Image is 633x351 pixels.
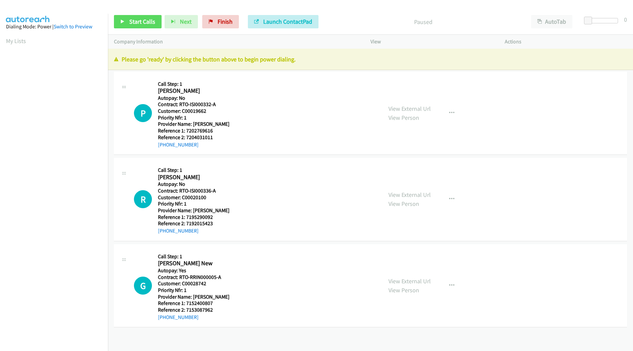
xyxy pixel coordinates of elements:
[134,277,152,295] div: The call is yet to be attempted
[388,191,431,199] a: View External Url
[134,104,152,122] h1: P
[158,114,230,121] h5: Priority Nfr: 1
[158,280,230,287] h5: Customer: C00028742
[587,18,618,23] div: Delay between calls (in seconds)
[158,267,230,274] h5: Autopay: Yes
[388,105,431,112] a: View External Url
[263,18,312,25] span: Launch ContactPad
[327,17,519,26] p: Paused
[158,167,230,173] h5: Call Step: 1
[624,15,627,24] div: 0
[388,277,431,285] a: View External Url
[158,81,230,87] h5: Call Step: 1
[158,188,230,194] h5: Contract: RTO-ISI000336-A
[158,121,230,127] h5: Provider Name: [PERSON_NAME]
[158,228,199,234] a: [PHONE_NUMBER]
[158,260,221,267] h2: [PERSON_NAME] New
[158,134,230,141] h5: Reference 2: 7204031011
[505,38,627,46] p: Actions
[202,15,239,28] a: Finish
[6,37,26,45] a: My Lists
[158,127,230,134] h5: Reference 1: 7202769616
[158,194,230,201] h5: Customer: C00020100
[158,294,230,300] h5: Provider Name: [PERSON_NAME]
[6,23,102,31] div: Dialing Mode: Power |
[158,108,230,114] h5: Customer: C00019662
[158,207,230,214] h5: Provider Name: [PERSON_NAME]
[158,141,199,148] a: [PHONE_NUMBER]
[158,220,230,227] h5: Reference 2: 7192015423
[531,15,572,28] button: AutoTab
[158,101,230,108] h5: Contract: RTO-ISI000332-A
[114,38,358,46] p: Company Information
[158,307,230,313] h5: Reference 2: 7153087962
[388,200,419,208] a: View Person
[158,181,230,188] h5: Autopay: No
[158,95,230,101] h5: Autopay: No
[388,286,419,294] a: View Person
[165,15,198,28] button: Next
[134,190,152,208] h1: R
[158,214,230,221] h5: Reference 1: 7195290092
[134,104,152,122] div: The call is yet to be attempted
[158,173,221,181] h2: [PERSON_NAME]
[158,274,230,281] h5: Contract: RTO-RRIN000005-A
[370,38,493,46] p: View
[134,277,152,295] h1: G
[218,18,233,25] span: Finish
[158,87,221,95] h2: [PERSON_NAME]
[158,300,230,307] h5: Reference 1: 7152400807
[158,253,230,260] h5: Call Step: 1
[134,190,152,208] div: The call is yet to be attempted
[388,114,419,121] a: View Person
[158,287,230,294] h5: Priority Nfr: 1
[180,18,192,25] span: Next
[54,23,92,30] a: Switch to Preview
[158,314,199,320] a: [PHONE_NUMBER]
[158,201,230,207] h5: Priority Nfr: 1
[114,55,627,64] p: Please go 'ready' by clicking the button above to begin power dialing.
[248,15,318,28] button: Launch ContactPad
